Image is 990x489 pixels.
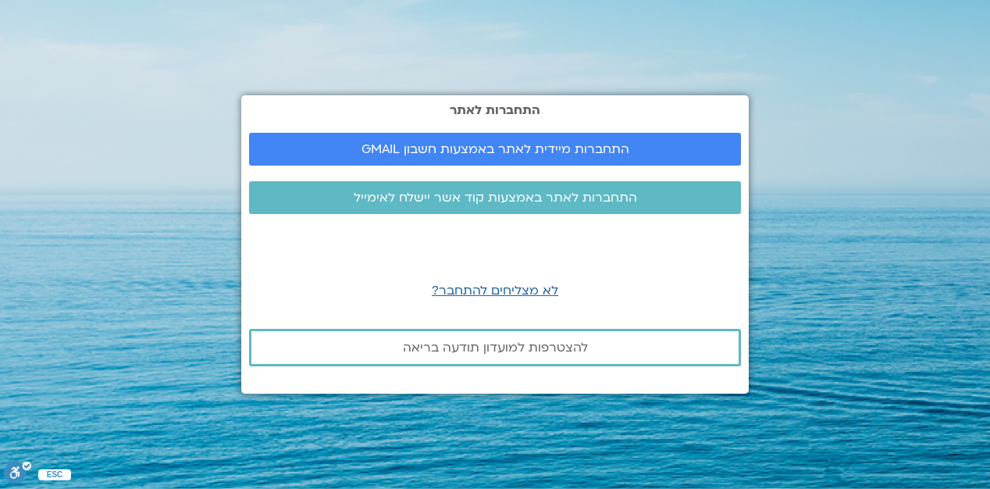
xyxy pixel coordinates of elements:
span: התחברות לאתר באמצעות קוד אשר יישלח לאימייל [354,191,637,205]
a: לא מצליחים להתחבר? [432,282,558,299]
span: להצטרפות למועדון תודעה בריאה [403,341,588,355]
a: התחברות מיידית לאתר באמצעות חשבון GMAIL [249,133,741,166]
h2: התחברות לאתר [249,103,741,117]
span: התחברות מיידית לאתר באמצעות חשבון GMAIL [361,142,629,156]
a: להצטרפות למועדון תודעה בריאה [249,329,741,366]
a: התחברות לאתר באמצעות קוד אשר יישלח לאימייל [249,181,741,214]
